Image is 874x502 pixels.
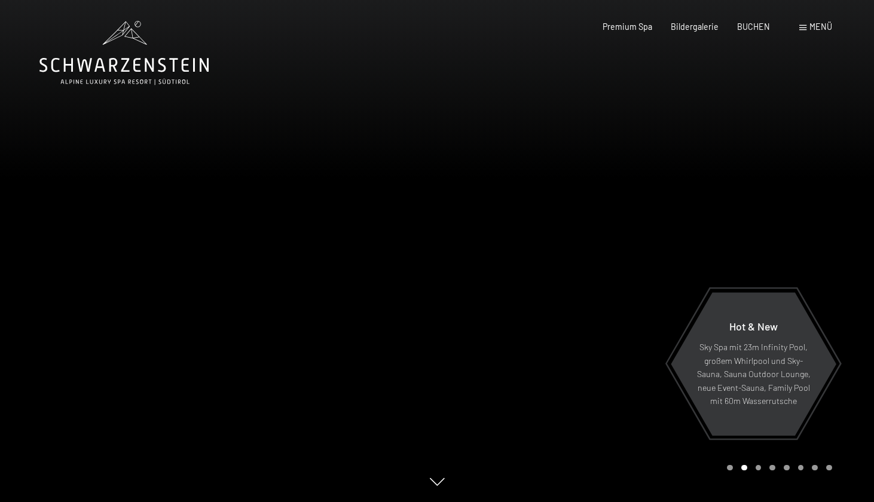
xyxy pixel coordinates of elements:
[809,22,832,32] span: Menü
[603,22,652,32] a: Premium Spa
[826,465,832,471] div: Carousel Page 8
[784,465,790,471] div: Carousel Page 5
[729,320,778,333] span: Hot & New
[727,465,733,471] div: Carousel Page 1
[812,465,818,471] div: Carousel Page 7
[723,465,832,471] div: Carousel Pagination
[741,465,747,471] div: Carousel Page 2 (Current Slide)
[756,465,762,471] div: Carousel Page 3
[737,22,770,32] a: BUCHEN
[769,465,775,471] div: Carousel Page 4
[671,22,719,32] a: Bildergalerie
[798,465,804,471] div: Carousel Page 6
[670,292,837,436] a: Hot & New Sky Spa mit 23m Infinity Pool, großem Whirlpool und Sky-Sauna, Sauna Outdoor Lounge, ne...
[696,341,811,408] p: Sky Spa mit 23m Infinity Pool, großem Whirlpool und Sky-Sauna, Sauna Outdoor Lounge, neue Event-S...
